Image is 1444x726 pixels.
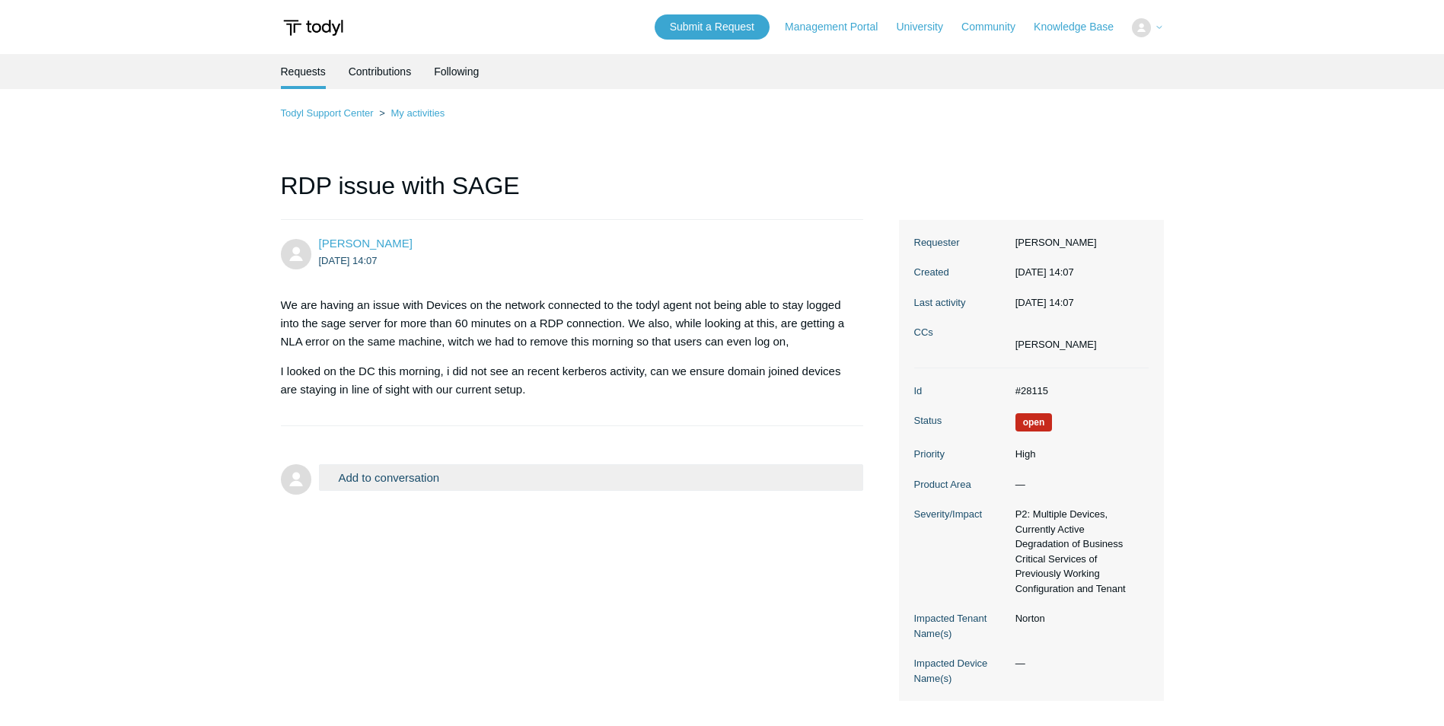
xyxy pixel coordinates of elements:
span: We are working on a response for you [1015,413,1053,431]
span: Brett Breeze [319,237,413,250]
li: My activities [376,107,445,119]
dt: Status [914,413,1008,428]
dd: [PERSON_NAME] [1008,235,1149,250]
dt: Priority [914,447,1008,462]
dt: Product Area [914,477,1008,492]
li: William Dicker [1015,337,1097,352]
button: Add to conversation [319,464,864,491]
a: Submit a Request [655,14,770,40]
dd: #28115 [1008,384,1149,399]
a: Contributions [349,54,412,89]
img: Todyl Support Center Help Center home page [281,14,346,42]
a: Following [434,54,479,89]
dt: CCs [914,325,1008,340]
a: Knowledge Base [1034,19,1129,35]
time: 2025-09-15T14:07:22Z [319,255,378,266]
h1: RDP issue with SAGE [281,167,864,220]
a: [PERSON_NAME] [319,237,413,250]
a: University [896,19,958,35]
dt: Id [914,384,1008,399]
dt: Impacted Tenant Name(s) [914,611,1008,641]
li: Todyl Support Center [281,107,377,119]
dt: Last activity [914,295,1008,310]
a: Todyl Support Center [281,107,374,119]
dt: Created [914,265,1008,280]
a: Management Portal [785,19,893,35]
time: 2025-09-15T14:07:21+00:00 [1015,297,1074,308]
dd: High [1008,447,1149,462]
dd: — [1008,656,1149,671]
a: Community [961,19,1031,35]
li: Requests [281,54,326,89]
time: 2025-09-15T14:07:21+00:00 [1015,266,1074,278]
dd: — [1008,477,1149,492]
dt: Requester [914,235,1008,250]
dt: Severity/Impact [914,507,1008,522]
p: I looked on the DC this morning, i did not see an recent kerberos activity, can we ensure domain ... [281,362,849,399]
p: We are having an issue with Devices on the network connected to the todyl agent not being able to... [281,296,849,351]
dd: P2: Multiple Devices, Currently Active Degradation of Business Critical Services of Previously Wo... [1008,507,1149,596]
a: My activities [390,107,445,119]
dd: Norton [1008,611,1149,626]
dt: Impacted Device Name(s) [914,656,1008,686]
